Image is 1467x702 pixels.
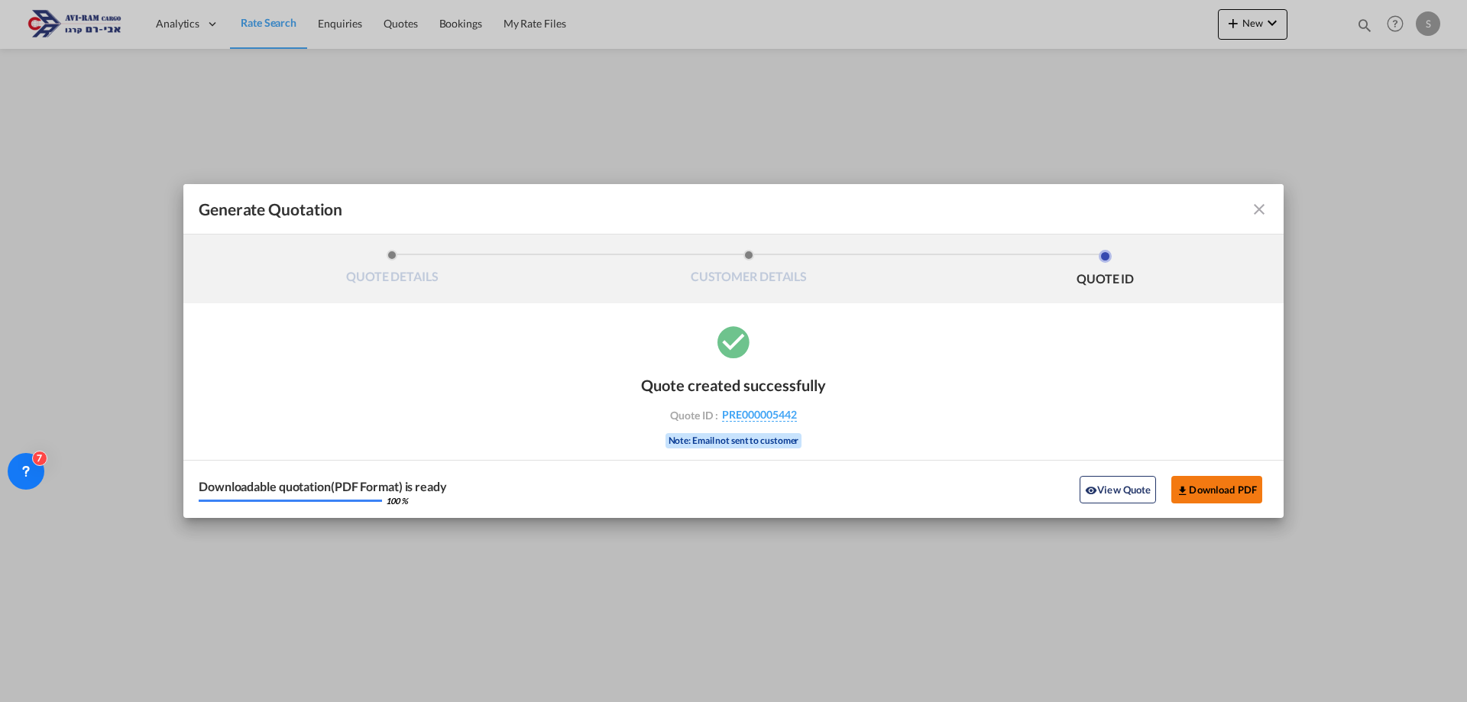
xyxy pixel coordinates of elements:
div: 100 % [386,497,408,505]
span: Generate Quotation [199,199,342,219]
span: PRE000005442 [722,408,797,422]
button: Download PDF [1171,476,1262,503]
md-icon: icon-eye [1085,484,1097,497]
div: Quote ID : [645,408,822,422]
md-icon: icon-checkbox-marked-circle [714,322,753,361]
div: Downloadable quotation(PDF Format) is ready [199,480,447,493]
md-dialog: Generate QuotationQUOTE ... [183,184,1284,518]
div: Quote created successfully [641,376,826,394]
li: QUOTE DETAILS [214,250,571,291]
div: Note: Email not sent to customer [665,433,802,448]
button: icon-eyeView Quote [1080,476,1156,503]
li: QUOTE ID [927,250,1284,291]
md-icon: icon-close fg-AAA8AD cursor m-0 [1250,200,1268,218]
li: CUSTOMER DETAILS [571,250,928,291]
md-icon: icon-download [1177,484,1189,497]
